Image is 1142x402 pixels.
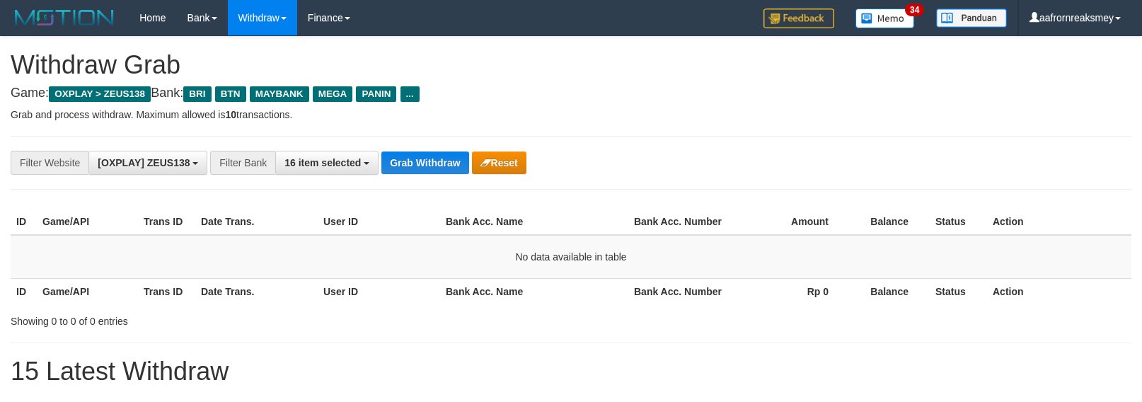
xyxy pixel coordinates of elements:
img: panduan.png [936,8,1007,28]
th: Status [930,209,987,235]
span: PANIN [356,86,396,102]
th: Trans ID [138,209,195,235]
span: [OXPLAY] ZEUS138 [98,157,190,168]
div: Filter Website [11,151,88,175]
th: Balance [850,278,930,304]
span: ... [400,86,420,102]
button: 16 item selected [275,151,379,175]
th: Bank Acc. Number [628,209,729,235]
th: Date Trans. [195,278,318,304]
th: Bank Acc. Name [440,278,628,304]
h4: Game: Bank: [11,86,1131,100]
th: Status [930,278,987,304]
th: ID [11,278,37,304]
th: Balance [850,209,930,235]
span: BTN [215,86,246,102]
button: Grab Withdraw [381,151,468,174]
button: [OXPLAY] ZEUS138 [88,151,207,175]
td: No data available in table [11,235,1131,279]
th: Game/API [37,278,138,304]
p: Grab and process withdraw. Maximum allowed is transactions. [11,108,1131,122]
th: Bank Acc. Name [440,209,628,235]
span: MAYBANK [250,86,309,102]
th: Action [987,209,1131,235]
th: User ID [318,278,440,304]
img: Feedback.jpg [763,8,834,28]
button: Reset [472,151,526,174]
th: User ID [318,209,440,235]
th: Game/API [37,209,138,235]
span: 16 item selected [284,157,361,168]
span: BRI [183,86,211,102]
img: MOTION_logo.png [11,7,118,28]
th: Rp 0 [729,278,850,304]
div: Showing 0 to 0 of 0 entries [11,309,466,328]
span: OXPLAY > ZEUS138 [49,86,151,102]
th: Bank Acc. Number [628,278,729,304]
th: Trans ID [138,278,195,304]
div: Filter Bank [210,151,275,175]
th: Amount [729,209,850,235]
img: Button%20Memo.svg [855,8,915,28]
th: Action [987,278,1131,304]
span: MEGA [313,86,353,102]
span: 34 [905,4,924,16]
strong: 10 [225,109,236,120]
th: ID [11,209,37,235]
th: Date Trans. [195,209,318,235]
h1: 15 Latest Withdraw [11,357,1131,386]
h1: Withdraw Grab [11,51,1131,79]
